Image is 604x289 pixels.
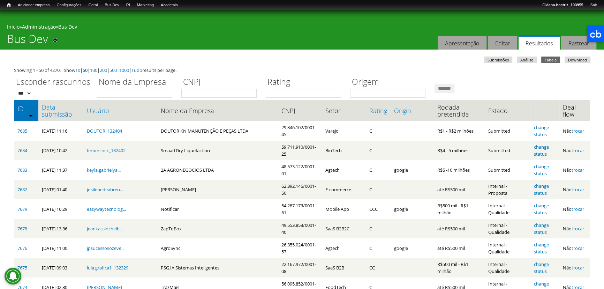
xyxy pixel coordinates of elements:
[350,76,430,89] label: Origem
[539,2,587,9] a: Oláana.beatriz_103955
[561,36,596,50] a: Rastrear
[278,121,322,141] td: 29.346.102/0001-45
[391,238,434,258] td: google
[101,2,123,9] a: Bus Dev
[572,186,584,193] a: trocar
[572,206,584,212] a: trocar
[14,76,92,89] label: Esconder rascunhos
[17,186,27,193] a: 7682
[434,199,485,219] td: R$500 mil - R$1 milhão
[17,206,27,212] a: 7679
[14,2,53,9] a: Adicionar empresa
[572,245,584,251] a: trocar
[434,100,485,121] th: Rodada pretendida
[322,160,366,180] td: Agtech
[266,76,346,89] label: Rating
[278,199,322,219] td: 54.287.173/0001-61
[485,121,531,141] td: Submitted
[488,36,517,50] a: Editar
[534,183,549,196] a: change status
[559,100,590,121] th: Deal flow
[366,141,391,160] td: C
[559,258,590,277] td: Não
[17,265,27,271] a: 7675
[7,2,11,7] span: Início
[17,105,35,112] a: ID
[534,261,549,274] a: change status
[278,100,322,121] th: CNPJ
[534,242,549,255] a: change status
[559,141,590,160] td: Não
[14,67,590,74] div: Showing 1 - 50 of 4270. Show | | | | | | results per page.
[559,180,590,199] td: Não
[119,67,129,73] a: 1000
[587,2,601,9] a: Sair
[559,199,590,219] td: Não
[123,2,134,9] a: RI
[434,160,485,180] td: R$5 -10 milhões
[485,180,531,199] td: Internal - Proposta
[572,265,584,271] a: trocar
[322,141,366,160] td: BioTech
[87,128,122,134] a: DOUTOR_132404
[534,163,549,177] a: change status
[58,23,77,30] a: Bus Dev
[157,121,278,141] td: DOUTOR KN MANUTENÇÃO E PEÇAS LTDA
[87,147,126,154] a: ferberlinck_132402
[485,258,531,277] td: Internal - Qualidade
[485,141,531,160] td: Submitted
[534,144,549,157] a: change status
[519,35,560,50] a: Resultados
[572,128,584,134] a: trocar
[485,219,531,238] td: Internal - Qualidade
[22,23,56,30] a: Administração
[366,219,391,238] td: C
[322,219,366,238] td: SaaS B2B2C
[181,76,261,89] label: CNPJ
[38,141,83,160] td: [DATE] 10:42
[548,3,583,7] strong: ana.beatriz_103955
[157,258,278,277] td: PSG.IA Sistemas Inteligentes
[366,160,391,180] td: C
[157,238,278,258] td: AgroSync
[90,67,97,73] a: 100
[110,67,117,73] a: 500
[157,199,278,219] td: Notificar
[485,160,531,180] td: Submitted
[366,199,391,219] td: CCC
[131,67,142,73] a: Tudo
[87,265,128,271] a: lula.grafica1_132329
[85,2,101,9] a: Geral
[38,219,83,238] td: [DATE] 13:36
[534,222,549,235] a: change status
[278,180,322,199] td: 62.392.146/0001-50
[83,67,88,73] a: 50
[157,160,278,180] td: 2A AGRONEGOCIOS LTDA
[534,124,549,138] a: change status
[38,199,83,219] td: [DATE] 16:29
[366,180,391,199] td: C
[29,113,33,118] img: ordem crescente
[322,121,366,141] td: Varejo
[366,258,391,277] td: CC
[322,180,366,199] td: E-commerce
[87,186,123,193] a: josilenedeabreu...
[87,167,121,173] a: keyla.gabrielya...
[572,225,584,232] a: trocar
[322,100,366,121] th: Setor
[38,180,83,199] td: [DATE] 01:40
[485,199,531,219] td: Internal - Qualidade
[434,238,485,258] td: até R$500 mil
[17,245,27,251] a: 7676
[366,238,391,258] td: C
[278,238,322,258] td: 26.355.024/0001-57
[322,258,366,277] td: SaaS B2B
[565,57,590,63] a: Download
[559,160,590,180] td: Não
[38,258,83,277] td: [DATE] 09:03
[278,141,322,160] td: 59.711.910/0001-25
[7,32,48,50] h1: Bus Dev
[87,245,124,251] a: jpsucessosozeve...
[394,107,430,114] a: Origin
[485,238,531,258] td: Internal - Qualidade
